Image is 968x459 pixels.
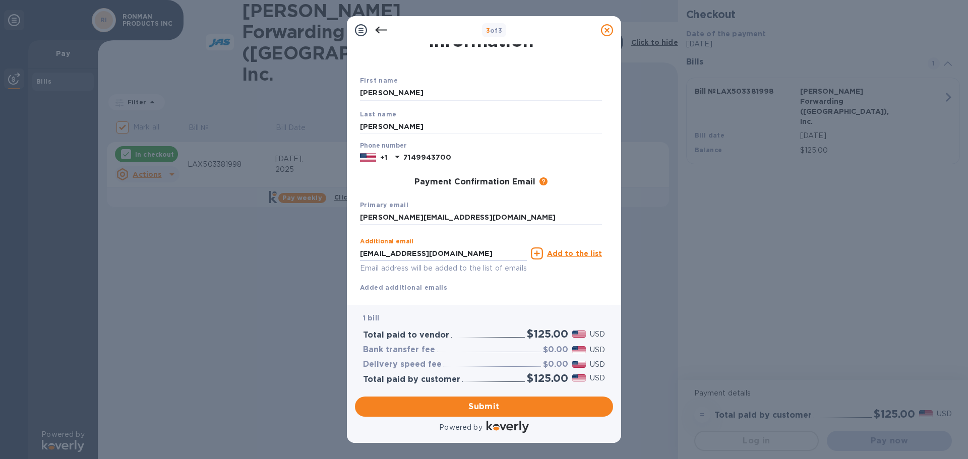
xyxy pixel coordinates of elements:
[363,345,435,355] h3: Bank transfer fee
[360,201,408,209] b: Primary email
[360,263,527,274] p: Email address will be added to the list of emails
[360,210,602,225] input: Enter your primary name
[360,152,376,163] img: US
[543,360,568,369] h3: $0.00
[590,345,605,355] p: USD
[572,346,586,353] img: USD
[590,359,605,370] p: USD
[363,401,605,413] span: Submit
[360,119,602,134] input: Enter your last name
[527,327,568,340] h2: $125.00
[363,314,379,322] b: 1 bill
[487,421,529,433] img: Logo
[360,77,398,84] b: First name
[572,361,586,368] img: USD
[360,246,527,261] input: Enter additional email
[360,110,397,118] b: Last name
[380,153,387,163] p: +1
[547,249,602,257] u: Add to the list
[590,329,605,340] p: USD
[360,239,413,245] label: Additional email
[363,360,442,369] h3: Delivery speed fee
[360,9,602,51] h1: Payment Contact Information
[572,374,586,381] img: USD
[363,375,460,384] h3: Total paid by customer
[363,331,449,340] h3: Total paid to vendor
[590,373,605,383] p: USD
[355,397,613,417] button: Submit
[486,27,490,34] span: 3
[414,177,535,187] h3: Payment Confirmation Email
[360,86,602,101] input: Enter your first name
[486,27,503,34] b: of 3
[439,422,482,433] p: Powered by
[527,372,568,384] h2: $125.00
[572,331,586,338] img: USD
[360,143,406,149] label: Phone number
[360,284,447,291] b: Added additional emails
[543,345,568,355] h3: $0.00
[403,150,602,165] input: Enter your phone number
